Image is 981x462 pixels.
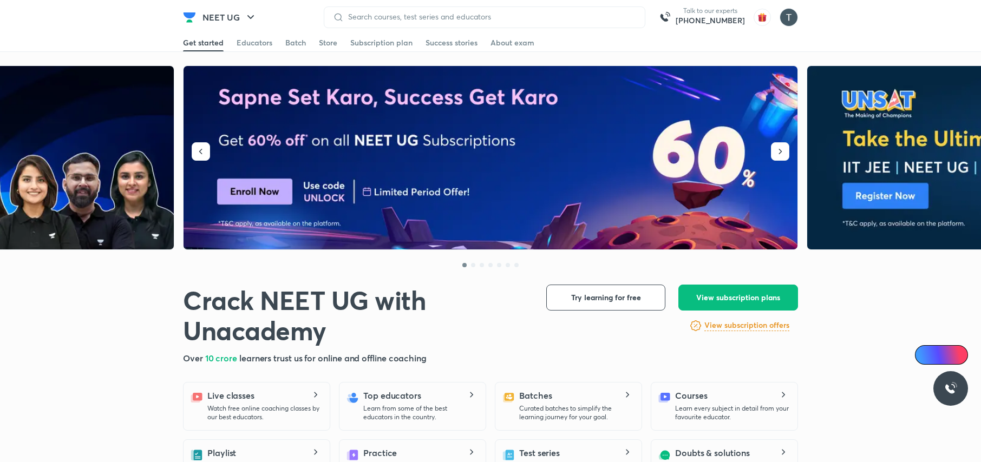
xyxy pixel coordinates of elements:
img: call-us [654,6,676,28]
input: Search courses, test series and educators [344,12,636,21]
div: Educators [237,37,272,48]
span: Over [183,352,205,364]
h5: Courses [675,389,707,402]
div: Store [319,37,337,48]
h5: Test series [519,446,560,459]
span: learners trust us for online and offline coaching [239,352,427,364]
div: About exam [491,37,534,48]
h5: Live classes [207,389,254,402]
p: Learn from some of the best educators in the country. [363,404,477,421]
span: Ai Doubts [933,351,962,359]
p: Learn every subject in detail from your favourite educator. [675,404,789,421]
p: Watch free online coaching classes by our best educators. [207,404,321,421]
img: ttu [944,382,957,395]
p: Curated batches to simplify the learning journey for your goal. [519,404,633,421]
button: View subscription plans [678,285,798,311]
h5: Batches [519,389,552,402]
div: Batch [285,37,306,48]
img: Company Logo [183,11,196,24]
h5: Doubts & solutions [675,446,750,459]
p: Talk to our experts [676,6,745,15]
img: Icon [921,351,930,359]
a: Store [319,34,337,51]
div: Success stories [426,37,478,48]
a: About exam [491,34,534,51]
a: Batch [285,34,306,51]
button: NEET UG [196,6,264,28]
img: tanistha Dey [780,8,798,27]
a: Educators [237,34,272,51]
h5: Practice [363,446,397,459]
h5: Top educators [363,389,421,402]
a: Get started [183,34,224,51]
span: View subscription plans [696,292,780,303]
a: [PHONE_NUMBER] [676,15,745,26]
div: Subscription plan [350,37,413,48]
h5: Playlist [207,446,236,459]
img: avatar [754,9,771,26]
div: Get started [183,37,224,48]
h6: View subscription offers [704,320,789,331]
a: View subscription offers [704,319,789,332]
a: Subscription plan [350,34,413,51]
span: 10 crore [205,352,239,364]
h1: Crack NEET UG with Unacademy [183,285,529,345]
a: Success stories [426,34,478,51]
span: Try learning for free [571,292,641,303]
button: Try learning for free [546,285,665,311]
a: Ai Doubts [915,345,968,365]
